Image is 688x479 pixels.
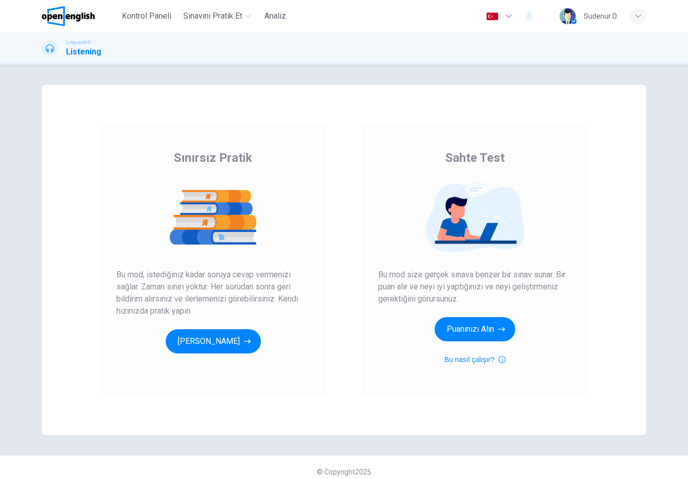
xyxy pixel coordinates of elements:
[183,10,242,22] span: Sınavını Pratik Et
[174,150,252,166] span: Sınırsız Pratik
[259,7,292,25] button: Analiz
[42,6,118,26] a: OpenEnglish logo
[378,269,572,305] span: Bu mod size gerçek sınava benzer bir sınav sunar. Bir puan alır ve neyi iyi yaptığınızı ve neyi g...
[116,269,310,317] span: Bu mod, istediğiniz kadar soruya cevap vermenizi sağlar. Zaman sınırı yoktur. Her sorudan sonra g...
[445,150,505,166] span: Sahte Test
[118,7,175,25] button: Kontrol Paneli
[66,39,91,46] span: Linguaskill
[435,317,515,341] button: Puanınızı Alın
[584,10,618,22] div: Sudenur D.
[444,353,506,366] button: Bu nasıl çalışır?
[42,6,95,26] img: OpenEnglish logo
[179,7,255,25] button: Sınavını Pratik Et
[264,10,286,22] span: Analiz
[486,13,499,20] img: tr
[166,329,261,353] button: [PERSON_NAME]
[317,468,371,476] span: © Copyright 2025
[66,46,101,58] h1: Listening
[560,8,576,24] img: Profile picture
[122,10,171,22] span: Kontrol Paneli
